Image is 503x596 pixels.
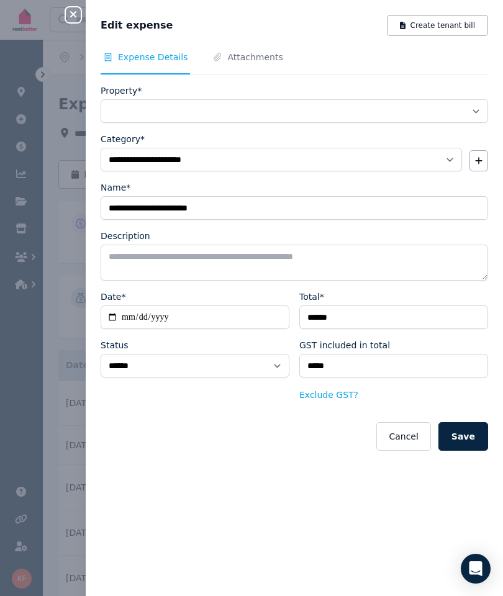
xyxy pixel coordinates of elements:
[227,51,283,63] span: Attachments
[101,291,125,303] label: Date*
[101,133,145,145] label: Category*
[101,51,488,74] nav: Tabs
[101,181,130,194] label: Name*
[299,389,358,401] button: Exclude GST?
[118,51,188,63] span: Expense Details
[299,339,390,351] label: GST included in total
[101,18,173,33] span: Edit expense
[101,230,150,242] label: Description
[438,422,488,451] button: Save
[376,422,430,451] button: Cancel
[387,15,488,36] button: Create tenant bill
[299,291,324,303] label: Total*
[461,554,491,584] div: Open Intercom Messenger
[101,84,142,97] label: Property*
[101,339,129,351] label: Status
